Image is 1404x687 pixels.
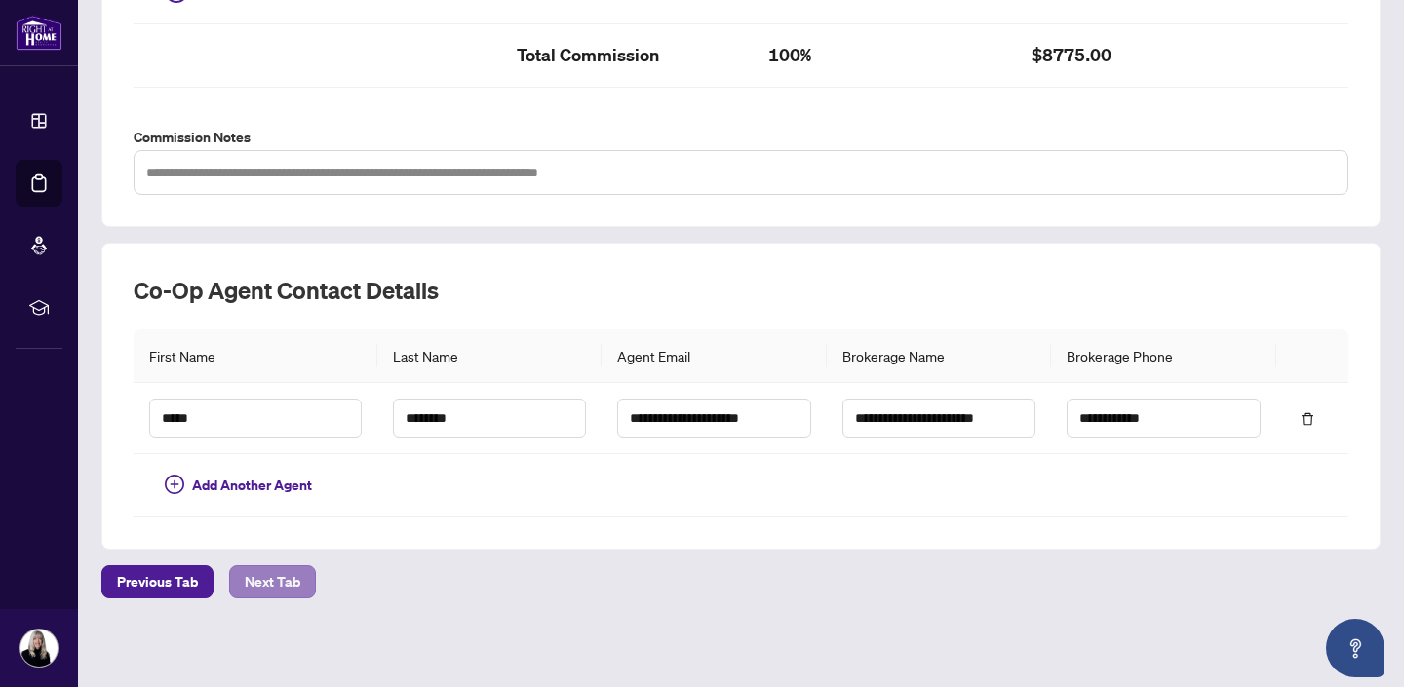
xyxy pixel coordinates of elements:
[192,475,312,496] span: Add Another Agent
[229,565,316,598] button: Next Tab
[16,15,62,51] img: logo
[117,566,198,597] span: Previous Tab
[377,329,602,383] th: Last Name
[517,40,737,71] h2: Total Commission
[1032,40,1252,71] h2: $8775.00
[149,470,328,501] button: Add Another Agent
[602,329,826,383] th: Agent Email
[134,127,1348,148] label: Commission Notes
[245,566,300,597] span: Next Tab
[827,329,1051,383] th: Brokerage Name
[134,329,377,383] th: First Name
[165,475,184,494] span: plus-circle
[1326,619,1384,677] button: Open asap
[134,275,1348,306] h2: Co-op Agent Contact Details
[101,565,214,598] button: Previous Tab
[768,40,1001,71] h2: 100%
[1051,329,1275,383] th: Brokerage Phone
[1301,412,1314,426] span: delete
[20,630,58,667] img: Profile Icon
